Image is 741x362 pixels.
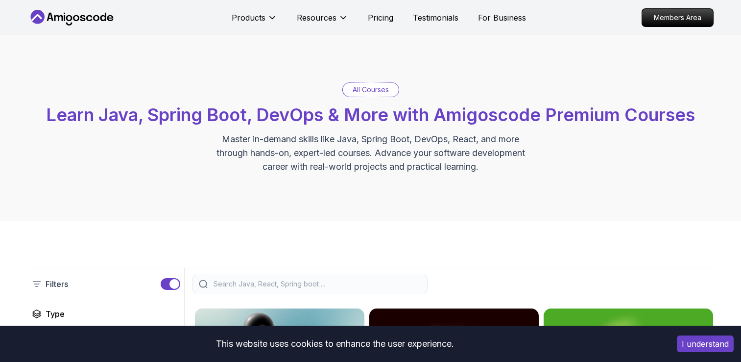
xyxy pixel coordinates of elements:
div: This website uses cookies to enhance the user experience. [7,333,662,355]
a: Testimonials [413,12,458,24]
p: Products [232,12,265,24]
a: For Business [478,12,526,24]
button: Products [232,12,277,31]
button: Accept cookies [677,336,734,352]
span: Learn Java, Spring Boot, DevOps & More with Amigoscode Premium Courses [46,104,695,126]
a: Members Area [642,8,714,27]
p: Resources [297,12,336,24]
button: Resources [297,12,348,31]
p: Members Area [642,9,713,26]
p: Filters [46,278,68,290]
p: Master in-demand skills like Java, Spring Boot, DevOps, React, and more through hands-on, expert-... [206,132,535,174]
p: All Courses [353,85,389,95]
h2: Type [46,308,65,320]
a: Pricing [368,12,393,24]
input: Search Java, React, Spring boot ... [212,279,421,289]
